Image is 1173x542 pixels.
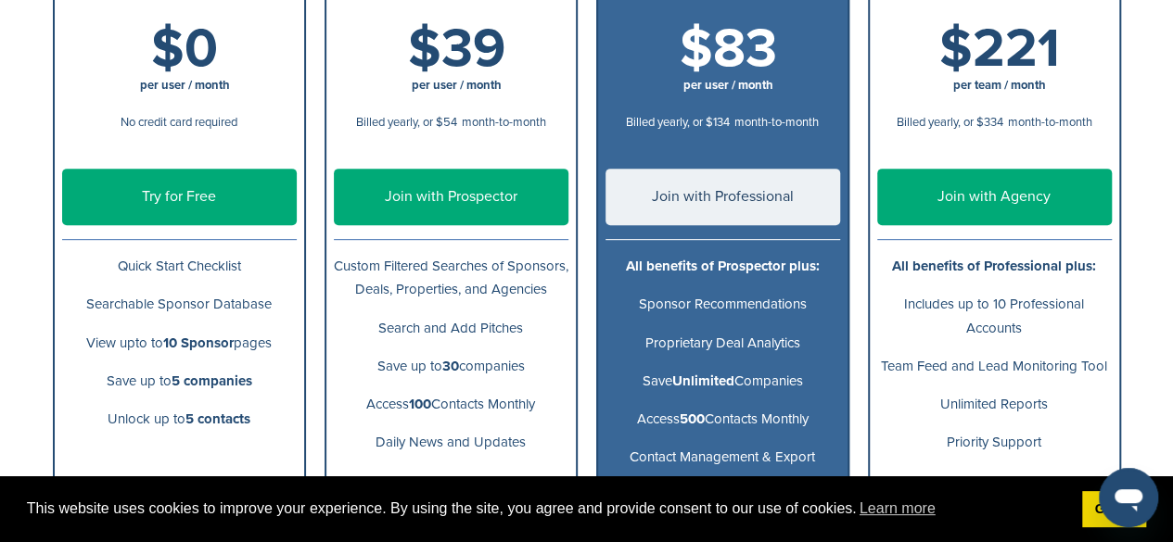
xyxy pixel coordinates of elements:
span: This website uses cookies to improve your experience. By using the site, you agree and provide co... [27,495,1067,523]
b: 5 companies [172,372,252,389]
span: per team / month [953,78,1046,93]
p: Contact Management & Export [606,446,840,469]
span: per user / month [412,78,502,93]
p: Save up to companies [334,355,568,378]
p: Save up to [62,370,297,393]
a: Join with Agency [877,169,1112,225]
p: Unlock up to [62,408,297,431]
p: Priority Support [877,431,1112,454]
span: Billed yearly, or $334 [897,115,1003,130]
p: Custom Filtered Searches of Sponsors, Deals, Properties, and Agencies [334,255,568,301]
span: $39 [408,17,505,82]
p: Team Feed and Lead Monitoring Tool [877,355,1112,378]
a: Join with Professional [606,169,840,225]
a: Join with Prospector [334,169,568,225]
span: Billed yearly, or $134 [626,115,730,130]
span: Billed yearly, or $54 [356,115,457,130]
p: Access Contacts Monthly [606,408,840,431]
p: Sponsor Recommendations [606,293,840,316]
p: Searchable Sponsor Database [62,293,297,316]
span: $221 [939,17,1060,82]
b: 10 Sponsor [163,334,234,351]
b: 100 [409,396,431,412]
span: $0 [151,17,218,82]
span: $83 [680,17,777,82]
p: Includes up to 10 Professional Accounts [877,293,1112,339]
p: Save Companies [606,370,840,393]
span: month-to-month [734,115,819,130]
span: month-to-month [1008,115,1092,130]
iframe: Button to launch messaging window [1099,468,1158,527]
p: View upto to pages [62,332,297,355]
p: Quick Start Checklist [62,255,297,278]
p: Unlimited Reports [877,393,1112,416]
b: All benefits of Professional plus: [892,258,1096,274]
span: per user / month [683,78,773,93]
b: 30 [442,358,459,374]
b: 500 [680,410,705,427]
p: Proprietary Deal Analytics [606,332,840,355]
a: dismiss cookie message [1082,491,1146,528]
p: Search and Add Pitches [334,317,568,340]
span: per user / month [140,78,230,93]
a: Try for Free [62,169,297,225]
b: All benefits of Prospector plus: [626,258,820,274]
p: Daily News and Updates [334,431,568,454]
span: month-to-month [462,115,546,130]
a: learn more about cookies [857,495,938,523]
b: 5 contacts [185,410,250,427]
b: Unlimited [672,372,734,389]
span: No credit card required [121,115,237,130]
p: Access Contacts Monthly [334,393,568,416]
